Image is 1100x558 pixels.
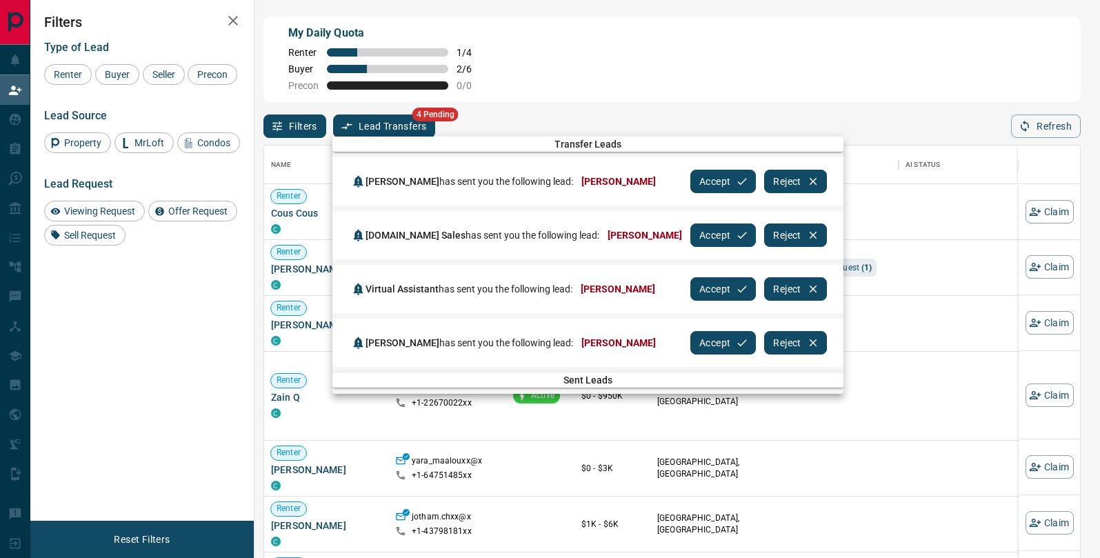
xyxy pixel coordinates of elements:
[581,283,655,295] span: [PERSON_NAME]
[332,139,843,150] span: Transfer Leads
[332,393,843,406] p: No Sent Leads Pending
[366,230,466,241] span: [DOMAIN_NAME] Sales
[366,337,439,348] span: [PERSON_NAME]
[581,337,656,348] span: [PERSON_NAME]
[332,375,843,386] span: Sent Leads
[608,230,682,241] span: [PERSON_NAME]
[366,176,573,187] span: has sent you the following lead:
[764,277,826,301] button: Reject
[690,223,756,247] button: Accept
[366,176,439,187] span: [PERSON_NAME]
[366,230,599,241] span: has sent you the following lead:
[366,283,439,295] span: Virtual Assistant
[690,277,756,301] button: Accept
[764,331,826,355] button: Reject
[366,283,572,295] span: has sent you the following lead:
[366,337,573,348] span: has sent you the following lead:
[581,176,656,187] span: [PERSON_NAME]
[764,223,826,247] button: Reject
[764,170,826,193] button: Reject
[690,170,756,193] button: Accept
[690,331,756,355] button: Accept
